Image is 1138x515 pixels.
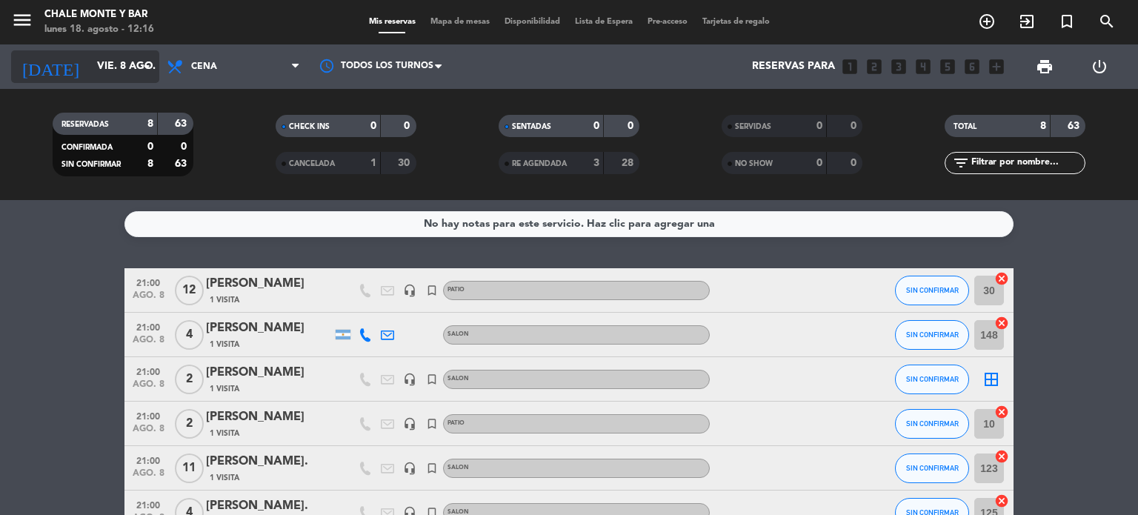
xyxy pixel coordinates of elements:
[982,371,1000,388] i: border_all
[175,365,204,394] span: 2
[147,159,153,169] strong: 8
[816,121,822,131] strong: 0
[1072,44,1127,89] div: LOG OUT
[970,155,1085,171] input: Filtrar por nombre...
[816,158,822,168] strong: 0
[994,316,1009,330] i: cancel
[622,158,636,168] strong: 28
[840,57,859,76] i: looks_one
[640,18,695,26] span: Pre-acceso
[895,409,969,439] button: SIN CONFIRMAR
[61,144,113,151] span: CONFIRMADA
[447,287,465,293] span: PATIO
[1036,58,1054,76] span: print
[914,57,933,76] i: looks_4
[130,424,167,441] span: ago. 8
[425,284,439,297] i: turned_in_not
[61,161,121,168] span: SIN CONFIRMAR
[175,320,204,350] span: 4
[987,57,1006,76] i: add_box
[447,420,465,426] span: PATIO
[210,472,239,484] span: 1 Visita
[735,160,773,167] span: NO SHOW
[210,383,239,395] span: 1 Visita
[403,417,416,431] i: headset_mic
[952,154,970,172] i: filter_list
[370,158,376,168] strong: 1
[130,379,167,396] span: ago. 8
[895,276,969,305] button: SIN CONFIRMAR
[889,57,908,76] i: looks_3
[206,274,332,293] div: [PERSON_NAME]
[906,419,959,428] span: SIN CONFIRMAR
[44,7,154,22] div: Chale Monte y Bar
[906,375,959,383] span: SIN CONFIRMAR
[978,13,996,30] i: add_circle_outline
[206,408,332,427] div: [PERSON_NAME]
[425,373,439,386] i: turned_in_not
[423,18,497,26] span: Mapa de mesas
[994,405,1009,419] i: cancel
[906,286,959,294] span: SIN CONFIRMAR
[404,121,413,131] strong: 0
[130,335,167,352] span: ago. 8
[425,417,439,431] i: turned_in_not
[206,452,332,471] div: [PERSON_NAME].
[210,294,239,306] span: 1 Visita
[11,9,33,31] i: menu
[593,121,599,131] strong: 0
[44,22,154,37] div: lunes 18. agosto - 12:16
[1040,121,1046,131] strong: 8
[895,365,969,394] button: SIN CONFIRMAR
[1098,13,1116,30] i: search
[447,509,469,515] span: SALON
[735,123,771,130] span: SERVIDAS
[403,284,416,297] i: headset_mic
[206,363,332,382] div: [PERSON_NAME]
[593,158,599,168] strong: 3
[175,409,204,439] span: 2
[1018,13,1036,30] i: exit_to_app
[497,18,568,26] span: Disponibilidad
[206,319,332,338] div: [PERSON_NAME]
[11,50,90,83] i: [DATE]
[61,121,109,128] span: RESERVADAS
[130,318,167,335] span: 21:00
[695,18,777,26] span: Tarjetas de regalo
[130,451,167,468] span: 21:00
[210,428,239,439] span: 1 Visita
[851,158,859,168] strong: 0
[1068,121,1082,131] strong: 63
[362,18,423,26] span: Mis reservas
[962,57,982,76] i: looks_6
[130,362,167,379] span: 21:00
[191,62,217,72] span: Cena
[851,121,859,131] strong: 0
[403,462,416,475] i: headset_mic
[752,61,835,73] span: Reservas para
[512,160,567,167] span: RE AGENDADA
[403,373,416,386] i: headset_mic
[447,376,469,382] span: SALON
[994,449,1009,464] i: cancel
[289,123,330,130] span: CHECK INS
[906,330,959,339] span: SIN CONFIRMAR
[181,142,190,152] strong: 0
[289,160,335,167] span: CANCELADA
[398,158,413,168] strong: 30
[994,271,1009,286] i: cancel
[938,57,957,76] i: looks_5
[906,464,959,472] span: SIN CONFIRMAR
[628,121,636,131] strong: 0
[130,407,167,424] span: 21:00
[447,465,469,471] span: SALON
[424,216,715,233] div: No hay notas para este servicio. Haz clic para agregar una
[1091,58,1108,76] i: power_settings_new
[11,9,33,36] button: menu
[895,320,969,350] button: SIN CONFIRMAR
[175,159,190,169] strong: 63
[175,453,204,483] span: 11
[138,58,156,76] i: arrow_drop_down
[895,453,969,483] button: SIN CONFIRMAR
[1058,13,1076,30] i: turned_in_not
